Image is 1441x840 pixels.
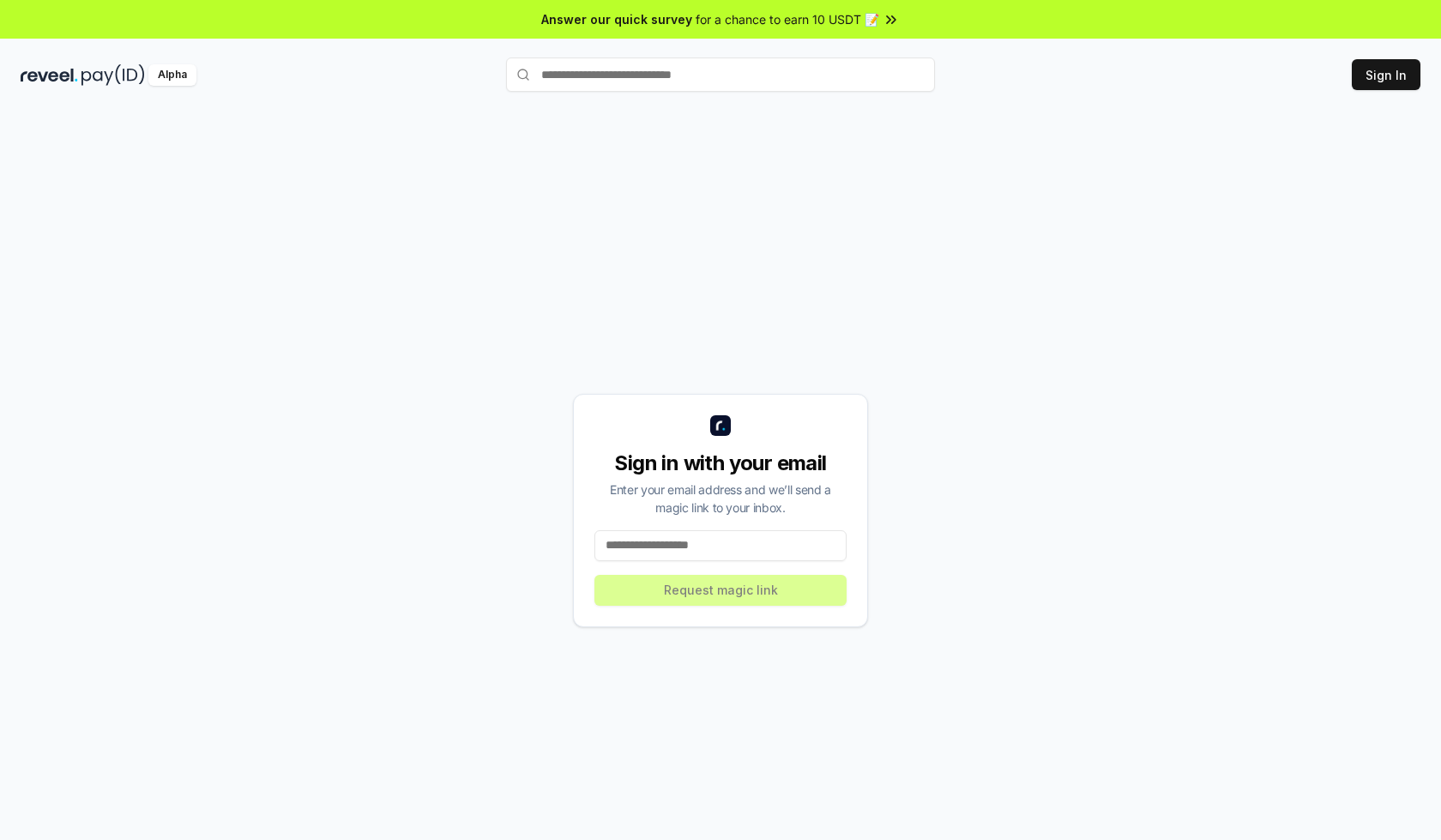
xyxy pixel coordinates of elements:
[541,10,692,28] span: Answer our quick survey
[21,64,78,86] img: reveel_dark
[696,10,879,28] span: for a chance to earn 10 USDT 📝
[81,64,145,86] img: pay_id
[594,450,847,477] div: Sign in with your email
[710,415,731,436] img: logo_small
[594,480,847,517] div: Enter your email address and we’ll send a magic link to your inbox.
[148,64,196,86] div: Alpha
[1352,59,1420,90] button: Sign In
